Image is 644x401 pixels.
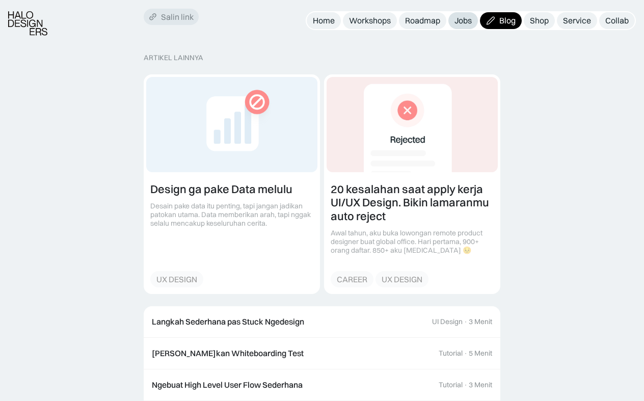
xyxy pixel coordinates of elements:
a: Home [307,12,341,29]
a: Langkah Sederhana pas Stuck NgedesignUI Design·3 Menit [144,306,500,338]
div: · [464,317,468,326]
div: Service [563,15,591,26]
a: Service [557,12,597,29]
div: Shop [530,15,549,26]
div: 3 Menit [469,381,492,389]
a: Shop [524,12,555,29]
div: 3 Menit [469,317,492,326]
div: [PERSON_NAME]kan Whiteboarding Test [152,348,304,359]
a: Roadmap [399,12,446,29]
div: Home [313,15,335,26]
div: Workshops [349,15,391,26]
div: Roadmap [405,15,440,26]
div: UI Design [432,317,463,326]
div: Tutorial [439,349,463,358]
div: Jobs [454,15,472,26]
div: Langkah Sederhana pas Stuck Ngedesign [152,316,304,327]
a: Ngebuat High Level User Flow SederhanaTutorial·3 Menit [144,369,500,401]
div: Ngebuat High Level User Flow Sederhana [152,380,303,390]
a: Jobs [448,12,478,29]
div: Collab [605,15,629,26]
div: Blog [499,15,516,26]
a: Collab [599,12,635,29]
div: Salin link [161,12,194,22]
div: · [464,381,468,389]
div: · [464,349,468,358]
div: 5 Menit [469,349,492,358]
div: Tutorial [439,381,463,389]
div: ARTIKEL LAINNYA [144,54,500,62]
a: Workshops [343,12,397,29]
a: [PERSON_NAME]kan Whiteboarding TestTutorial·5 Menit [144,338,500,369]
a: Blog [480,12,522,29]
